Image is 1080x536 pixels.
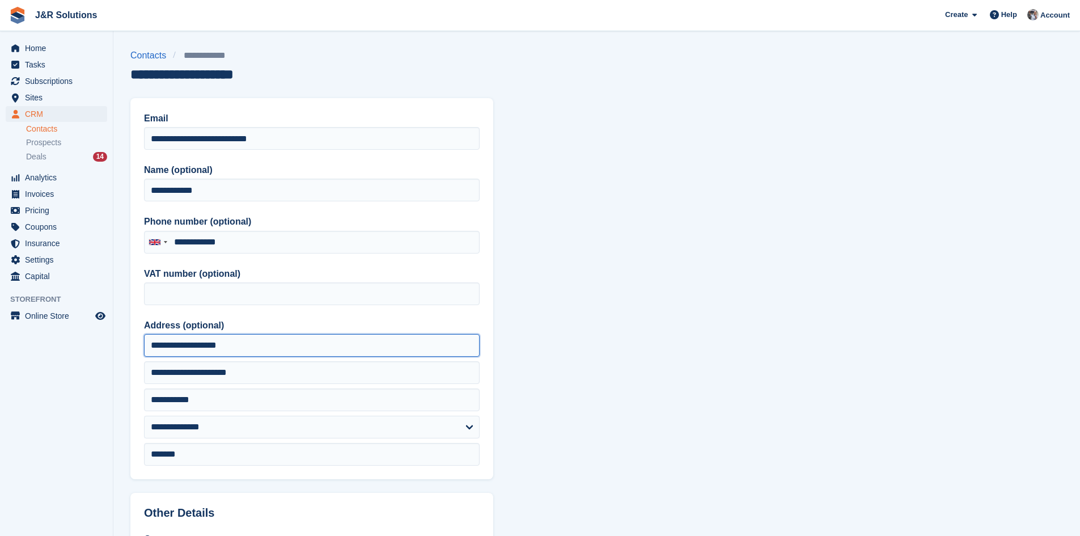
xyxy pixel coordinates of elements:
span: Tasks [25,57,93,73]
a: Contacts [26,124,107,134]
a: menu [6,57,107,73]
img: Steve Revell [1027,9,1039,20]
span: Analytics [25,170,93,185]
a: menu [6,170,107,185]
span: Deals [26,151,46,162]
a: menu [6,40,107,56]
label: VAT number (optional) [144,267,480,281]
a: Deals 14 [26,151,107,163]
a: menu [6,106,107,122]
a: Prospects [26,137,107,149]
label: Address (optional) [144,319,480,332]
span: Capital [25,268,93,284]
img: stora-icon-8386f47178a22dfd0bd8f6a31ec36ba5ce8667c1dd55bd0f319d3a0aa187defe.svg [9,7,26,24]
h2: Other Details [144,507,480,520]
a: menu [6,73,107,89]
span: Account [1040,10,1070,21]
a: menu [6,186,107,202]
span: Insurance [25,235,93,251]
a: menu [6,252,107,268]
a: menu [6,308,107,324]
span: Coupons [25,219,93,235]
a: menu [6,219,107,235]
span: Online Store [25,308,93,324]
a: Contacts [130,49,173,62]
span: Sites [25,90,93,105]
a: J&R Solutions [31,6,101,24]
label: Email [144,112,480,125]
a: menu [6,268,107,284]
span: Help [1001,9,1017,20]
a: menu [6,235,107,251]
label: Phone number (optional) [144,215,480,229]
a: menu [6,90,107,105]
div: 14 [93,152,107,162]
span: Create [945,9,968,20]
span: Home [25,40,93,56]
nav: breadcrumbs [130,49,247,62]
span: Subscriptions [25,73,93,89]
div: United Kingdom: +44 [145,231,171,253]
a: menu [6,202,107,218]
span: Invoices [25,186,93,202]
span: Pricing [25,202,93,218]
span: Storefront [10,294,113,305]
span: Settings [25,252,93,268]
label: Name (optional) [144,163,480,177]
a: Preview store [94,309,107,323]
span: Prospects [26,137,61,148]
span: CRM [25,106,93,122]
